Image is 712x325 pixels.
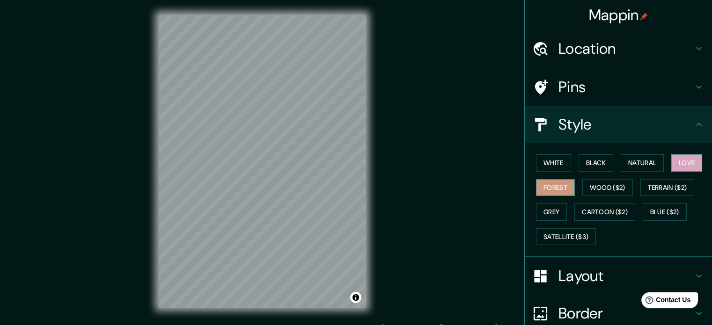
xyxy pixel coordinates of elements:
h4: Location [558,39,693,58]
button: Grey [536,203,567,221]
img: pin-icon.png [640,13,648,20]
iframe: Help widget launcher [629,289,702,315]
div: Location [525,30,712,67]
h4: Pins [558,78,693,96]
div: Layout [525,257,712,295]
button: Satellite ($3) [536,228,596,246]
button: Cartoon ($2) [574,203,635,221]
h4: Style [558,115,693,134]
h4: Mappin [589,6,648,24]
button: Black [579,154,614,172]
h4: Border [558,304,693,323]
button: Wood ($2) [582,179,633,196]
button: Forest [536,179,575,196]
div: Style [525,106,712,143]
button: White [536,154,571,172]
div: Pins [525,68,712,106]
button: Toggle attribution [350,292,361,303]
button: Natural [621,154,664,172]
h4: Layout [558,267,693,285]
button: Love [671,154,702,172]
button: Terrain ($2) [640,179,695,196]
canvas: Map [159,15,366,308]
button: Blue ($2) [643,203,687,221]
